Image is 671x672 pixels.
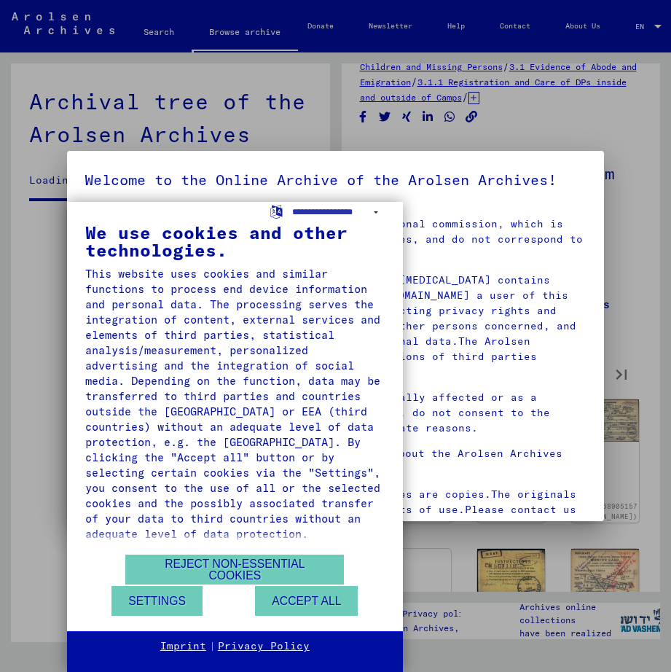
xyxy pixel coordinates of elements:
[85,266,385,542] div: This website uses cookies and similar functions to process end device information and personal da...
[255,586,358,616] button: Accept all
[218,639,310,654] a: Privacy Policy
[160,639,206,654] a: Imprint
[85,224,385,259] div: We use cookies and other technologies.
[111,586,203,616] button: Settings
[125,555,344,585] button: Reject non-essential cookies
